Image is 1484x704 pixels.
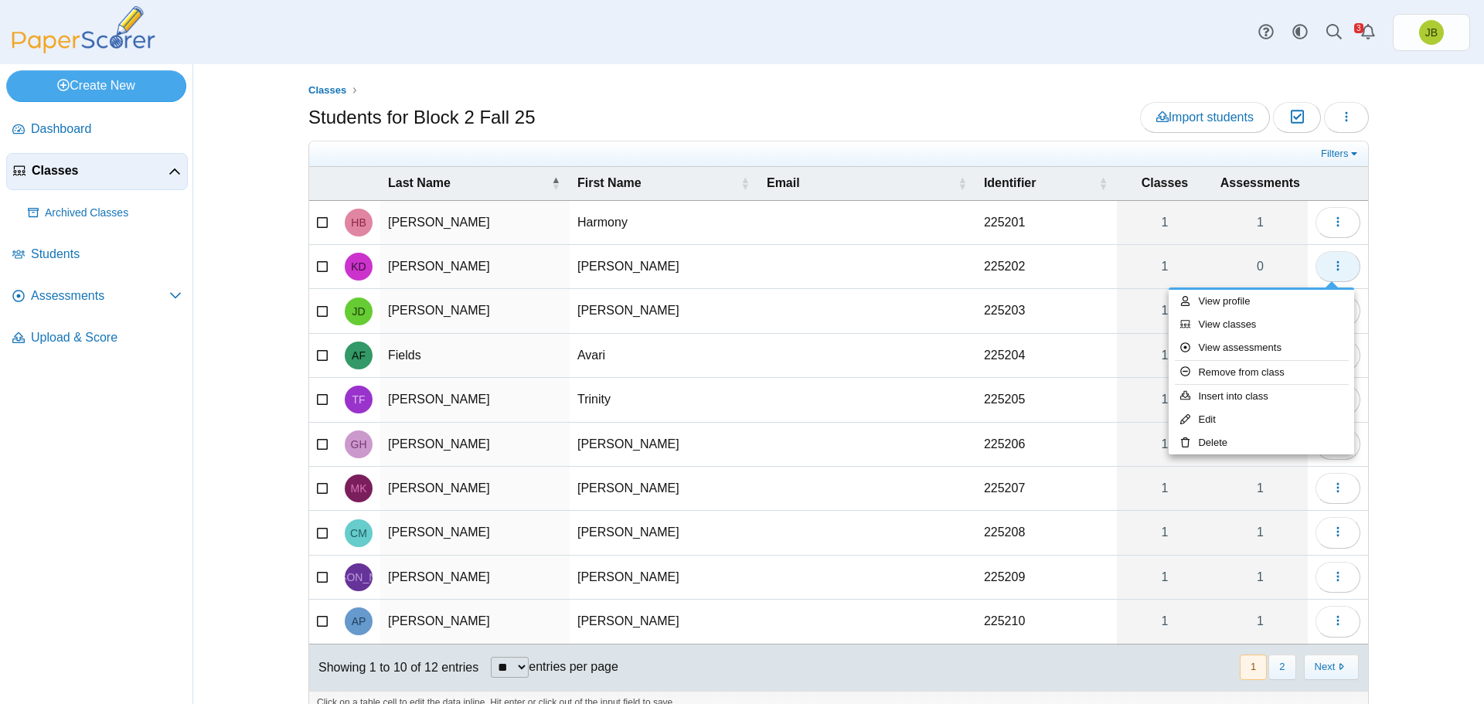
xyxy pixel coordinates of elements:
[570,334,759,378] td: Avari
[31,121,182,138] span: Dashboard
[32,162,168,179] span: Classes
[380,511,570,555] td: [PERSON_NAME]
[577,176,642,189] span: First Name
[976,600,1117,644] td: 225210
[6,236,188,274] a: Students
[6,43,161,56] a: PaperScorer
[1117,245,1213,288] a: 1
[1117,334,1213,377] a: 1
[380,245,570,289] td: [PERSON_NAME]
[1140,102,1270,133] a: Import students
[570,467,759,511] td: [PERSON_NAME]
[380,201,570,245] td: [PERSON_NAME]
[22,195,188,232] a: Archived Classes
[380,423,570,467] td: [PERSON_NAME]
[570,289,759,333] td: [PERSON_NAME]
[351,439,367,450] span: Gabriel Holton
[1213,245,1308,288] a: 0
[1220,176,1300,189] span: Assessments
[1351,15,1385,49] a: Alerts
[352,350,366,361] span: Avari Fields
[570,511,759,555] td: [PERSON_NAME]
[976,245,1117,289] td: 225202
[976,467,1117,511] td: 225207
[1098,167,1108,199] span: Identifier : Activate to sort
[1393,14,1470,51] a: Joel Boyd
[1117,556,1213,599] a: 1
[6,70,186,101] a: Create New
[1142,176,1189,189] span: Classes
[352,306,365,317] span: Jason Dorriety Jr.
[1213,511,1308,554] a: 1
[1117,467,1213,510] a: 1
[984,176,1036,189] span: Identifier
[6,153,188,190] a: Classes
[551,167,560,199] span: Last Name : Activate to invert sorting
[570,378,759,422] td: Trinity
[45,206,182,221] span: Archived Classes
[1419,20,1444,45] span: Joel Boyd
[570,245,759,289] td: [PERSON_NAME]
[6,320,188,357] a: Upload & Score
[976,556,1117,600] td: 225209
[1240,655,1267,680] button: 1
[380,467,570,511] td: [PERSON_NAME]
[958,167,967,199] span: Email : Activate to sort
[1213,467,1308,510] a: 1
[305,81,351,100] a: Classes
[380,289,570,333] td: [PERSON_NAME]
[740,167,750,199] span: First Name : Activate to sort
[1169,431,1354,454] a: Delete
[6,278,188,315] a: Assessments
[976,201,1117,245] td: 225201
[1213,201,1308,244] a: 1
[1169,290,1354,313] a: View profile
[570,556,759,600] td: [PERSON_NAME]
[380,378,570,422] td: [PERSON_NAME]
[1169,408,1354,431] a: Edit
[31,246,182,263] span: Students
[1117,423,1213,466] a: 1
[352,616,366,627] span: Alexander Poore
[1169,361,1354,384] a: Remove from class
[1117,511,1213,554] a: 1
[1213,600,1308,643] a: 1
[350,528,367,539] span: Charlie Morrison
[1169,336,1354,359] a: View assessments
[352,394,365,405] span: Trinity Fluty
[570,600,759,644] td: [PERSON_NAME]
[529,660,618,673] label: entries per page
[976,289,1117,333] td: 225203
[380,556,570,600] td: [PERSON_NAME]
[1317,146,1364,162] a: Filters
[1268,655,1295,680] button: 2
[388,176,451,189] span: Last Name
[570,201,759,245] td: Harmony
[31,329,182,346] span: Upload & Score
[1117,378,1213,421] a: 1
[309,644,478,691] div: Showing 1 to 10 of 12 entries
[1169,385,1354,408] a: Insert into class
[1156,111,1254,124] span: Import students
[976,378,1117,422] td: 225205
[1117,201,1213,244] a: 1
[31,287,169,304] span: Assessments
[308,104,535,131] h1: Students for Block 2 Fall 25
[351,261,366,272] span: Kara Daly
[351,483,367,494] span: Molly Keahey
[1117,289,1213,332] a: 1
[351,217,366,228] span: Harmony Bates
[1213,556,1308,599] a: 1
[976,511,1117,555] td: 225208
[6,6,161,53] img: PaperScorer
[380,334,570,378] td: Fields
[380,600,570,644] td: [PERSON_NAME]
[570,423,759,467] td: [PERSON_NAME]
[767,176,800,189] span: Email
[1169,313,1354,336] a: View classes
[976,423,1117,467] td: 225206
[1238,655,1359,680] nav: pagination
[1304,655,1359,680] button: Next
[976,334,1117,378] td: 225204
[1117,600,1213,643] a: 1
